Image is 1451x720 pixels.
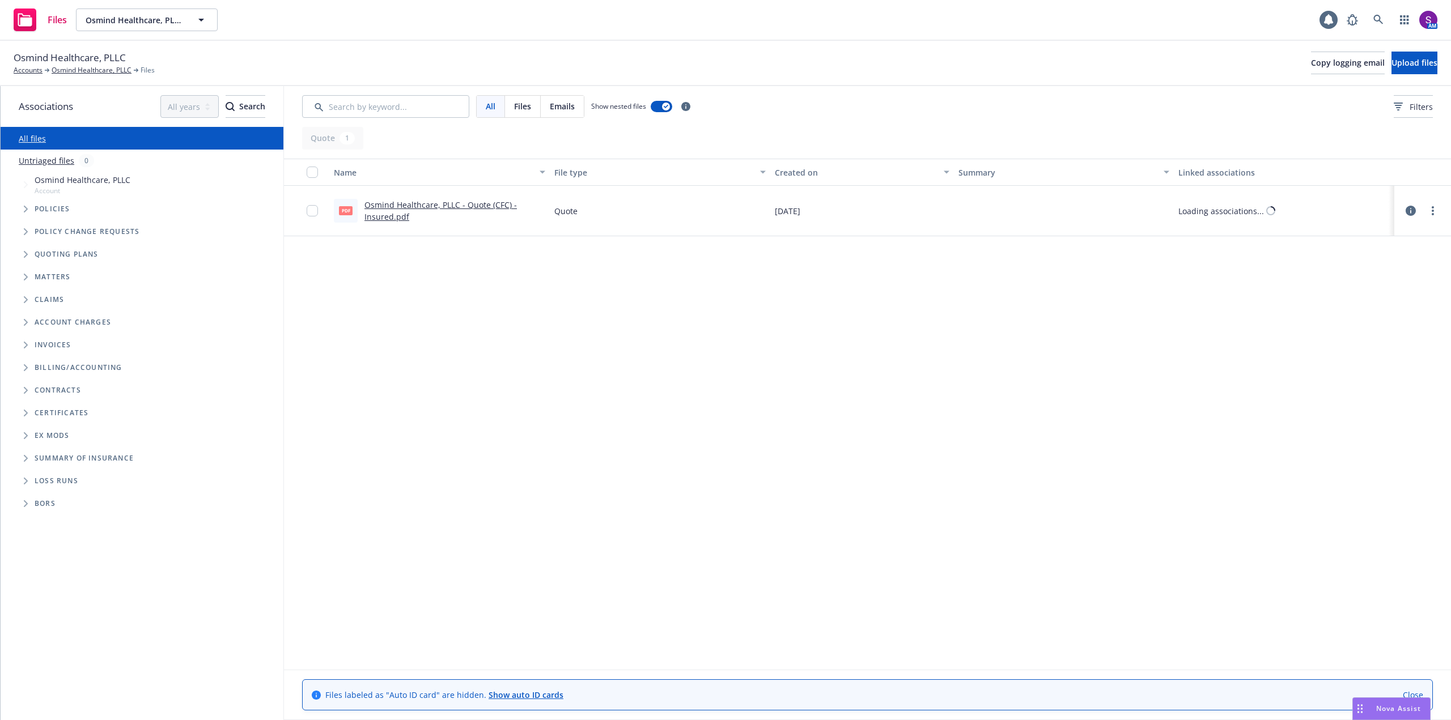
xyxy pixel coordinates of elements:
[325,689,563,701] span: Files labeled as "Auto ID card" are hidden.
[1426,204,1440,218] a: more
[1178,205,1264,217] div: Loading associations...
[9,4,71,36] a: Files
[1419,11,1437,29] img: photo
[1394,101,1433,113] span: Filters
[550,159,770,186] button: File type
[550,100,575,112] span: Emails
[307,167,318,178] input: Select all
[307,205,318,216] input: Toggle Row Selected
[19,155,74,167] a: Untriaged files
[35,186,130,195] span: Account
[1410,101,1433,113] span: Filters
[339,206,353,215] span: pdf
[35,455,134,462] span: Summary of insurance
[35,387,81,394] span: Contracts
[1341,8,1364,31] a: Report a Bug
[486,100,495,112] span: All
[1367,8,1390,31] a: Search
[19,99,73,114] span: Associations
[1352,697,1431,720] button: Nova Assist
[48,15,67,24] span: Files
[364,199,517,222] a: Osmind Healthcare, PLLC - Quote (CFC) - Insured.pdf
[1391,57,1437,68] span: Upload files
[770,159,954,186] button: Created on
[554,167,753,178] div: File type
[35,364,122,371] span: Billing/Accounting
[334,167,533,178] div: Name
[76,8,218,31] button: Osmind Healthcare, PLLC
[1174,159,1394,186] button: Linked associations
[86,14,184,26] span: Osmind Healthcare, PLLC
[958,167,1157,178] div: Summary
[35,500,56,507] span: BORs
[302,95,469,118] input: Search by keyword...
[35,319,111,326] span: Account charges
[1353,698,1367,719] div: Drag to move
[35,410,88,416] span: Certificates
[1311,57,1385,68] span: Copy logging email
[1403,689,1423,701] a: Close
[14,50,126,65] span: Osmind Healthcare, PLLC
[35,342,71,348] span: Invoices
[35,206,70,212] span: Policies
[35,251,99,258] span: Quoting plans
[554,205,578,217] span: Quote
[226,102,235,111] svg: Search
[775,205,800,217] span: [DATE]
[79,154,94,167] div: 0
[35,228,139,235] span: Policy change requests
[35,174,130,186] span: Osmind Healthcare, PLLC
[1393,8,1416,31] a: Switch app
[52,65,131,75] a: Osmind Healthcare, PLLC
[226,96,265,117] div: Search
[489,689,563,700] a: Show auto ID cards
[14,65,43,75] a: Accounts
[329,159,550,186] button: Name
[1178,167,1390,178] div: Linked associations
[1394,95,1433,118] button: Filters
[226,95,265,118] button: SearchSearch
[35,432,69,439] span: Ex Mods
[141,65,155,75] span: Files
[591,101,646,111] span: Show nested files
[35,478,78,484] span: Loss Runs
[775,167,937,178] div: Created on
[1391,52,1437,74] button: Upload files
[1,172,283,356] div: Tree Example
[514,100,531,112] span: Files
[35,296,64,303] span: Claims
[1,356,283,515] div: Folder Tree Example
[19,133,46,144] a: All files
[1376,704,1421,713] span: Nova Assist
[35,274,70,280] span: Matters
[1311,52,1385,74] button: Copy logging email
[954,159,1174,186] button: Summary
